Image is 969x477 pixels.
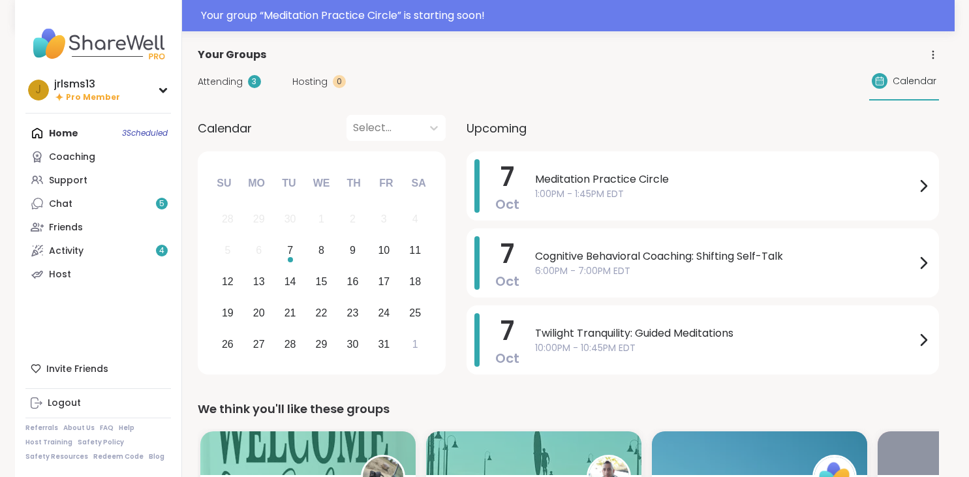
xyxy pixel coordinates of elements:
div: Not available Saturday, October 4th, 2025 [401,206,429,234]
div: Choose Monday, October 27th, 2025 [245,330,273,358]
a: Friends [25,215,171,239]
img: ShareWell Nav Logo [25,21,171,67]
span: Oct [495,195,519,213]
div: month 2025-10 [212,204,431,360]
span: 5 [159,198,164,209]
div: Not available Tuesday, September 30th, 2025 [276,206,304,234]
div: 7 [287,241,293,259]
a: Redeem Code [93,452,144,461]
div: Invite Friends [25,357,171,380]
span: 7 [500,236,514,272]
div: Choose Saturday, October 11th, 2025 [401,237,429,265]
div: 30 [285,210,296,228]
div: Choose Thursday, October 9th, 2025 [339,237,367,265]
a: Host Training [25,438,72,447]
div: Su [209,169,238,198]
a: Blog [149,452,164,461]
div: 21 [285,304,296,322]
div: 12 [222,273,234,290]
div: 31 [378,335,390,353]
div: Choose Saturday, October 25th, 2025 [401,299,429,327]
div: Choose Monday, October 20th, 2025 [245,299,273,327]
div: jrlsms13 [54,77,120,91]
div: 23 [347,304,359,322]
div: Choose Sunday, October 12th, 2025 [214,268,242,296]
div: 4 [412,210,418,228]
div: Host [49,268,71,281]
div: 13 [253,273,265,290]
div: Chat [49,198,72,211]
div: 16 [347,273,359,290]
div: Not available Sunday, October 5th, 2025 [214,237,242,265]
a: FAQ [100,423,114,433]
span: 7 [500,159,514,195]
div: 3 [381,210,387,228]
div: 28 [285,335,296,353]
span: Calendar [198,119,252,137]
div: Choose Tuesday, October 7th, 2025 [276,237,304,265]
a: About Us [63,423,95,433]
a: Host [25,262,171,286]
a: Logout [25,392,171,415]
div: Mo [242,169,271,198]
span: 4 [159,245,164,256]
div: 18 [409,273,421,290]
div: Choose Friday, October 31st, 2025 [370,330,398,358]
div: 25 [409,304,421,322]
div: Not available Monday, October 6th, 2025 [245,237,273,265]
span: 6:00PM - 7:00PM EDT [535,264,915,278]
div: Choose Sunday, October 19th, 2025 [214,299,242,327]
div: Choose Friday, October 17th, 2025 [370,268,398,296]
div: Coaching [49,151,95,164]
div: 1 [412,335,418,353]
a: Safety Resources [25,452,88,461]
div: Your group “ Meditation Practice Circle ” is starting soon! [201,8,947,23]
div: 1 [318,210,324,228]
div: 11 [409,241,421,259]
a: Support [25,168,171,192]
span: 10:00PM - 10:45PM EDT [535,341,915,355]
span: Pro Member [66,92,120,103]
a: Help [119,423,134,433]
span: Hosting [292,75,328,89]
div: 22 [316,304,328,322]
div: 14 [285,273,296,290]
div: 24 [378,304,390,322]
div: Choose Tuesday, October 21st, 2025 [276,299,304,327]
span: Calendar [893,74,936,88]
div: Friends [49,221,83,234]
div: Not available Wednesday, October 1st, 2025 [307,206,335,234]
div: Choose Wednesday, October 8th, 2025 [307,237,335,265]
div: Choose Saturday, November 1st, 2025 [401,330,429,358]
div: Choose Tuesday, October 28th, 2025 [276,330,304,358]
div: Choose Sunday, October 26th, 2025 [214,330,242,358]
div: Not available Thursday, October 2nd, 2025 [339,206,367,234]
div: 5 [224,241,230,259]
div: Choose Wednesday, October 15th, 2025 [307,268,335,296]
div: 27 [253,335,265,353]
div: 9 [350,241,356,259]
div: Fr [372,169,401,198]
div: Logout [48,397,81,410]
div: 2 [350,210,356,228]
div: 6 [256,241,262,259]
div: 29 [253,210,265,228]
span: Meditation Practice Circle [535,172,915,187]
span: Cognitive Behavioral Coaching: Shifting Self-Talk [535,249,915,264]
div: Choose Tuesday, October 14th, 2025 [276,268,304,296]
div: Not available Monday, September 29th, 2025 [245,206,273,234]
div: 0 [333,75,346,88]
div: Support [49,174,87,187]
a: Activity4 [25,239,171,262]
div: 15 [316,273,328,290]
div: Choose Friday, October 24th, 2025 [370,299,398,327]
div: 28 [222,210,234,228]
a: Referrals [25,423,58,433]
span: j [35,82,41,99]
div: Choose Saturday, October 18th, 2025 [401,268,429,296]
div: Not available Friday, October 3rd, 2025 [370,206,398,234]
div: Choose Wednesday, October 22nd, 2025 [307,299,335,327]
div: 29 [316,335,328,353]
div: Tu [275,169,303,198]
div: We think you'll like these groups [198,400,939,418]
